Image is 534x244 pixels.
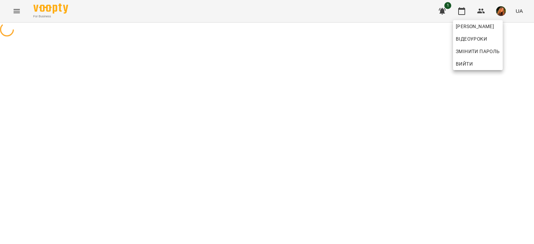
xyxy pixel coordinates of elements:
span: Відеоуроки [456,35,487,43]
span: Вийти [456,60,473,68]
span: [PERSON_NAME] [456,22,500,31]
button: Вийти [453,58,503,70]
a: Відеоуроки [453,33,490,45]
span: Змінити пароль [456,47,500,56]
a: Змінити пароль [453,45,503,58]
a: [PERSON_NAME] [453,20,503,33]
